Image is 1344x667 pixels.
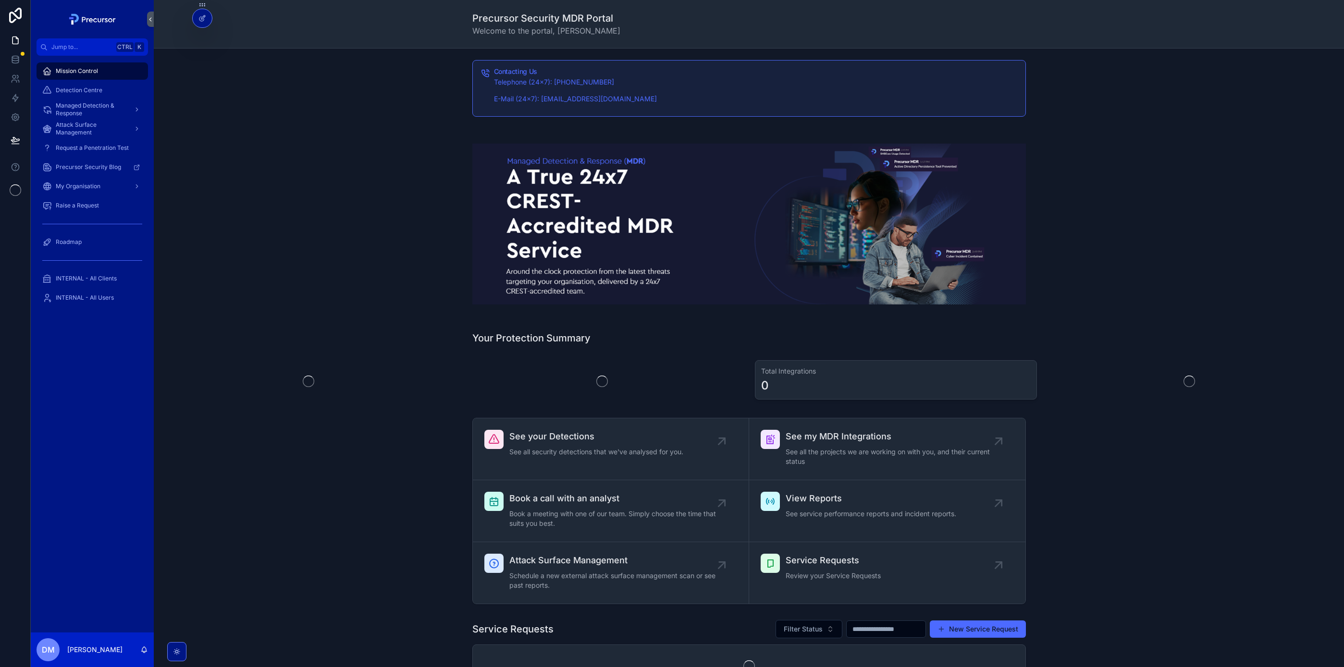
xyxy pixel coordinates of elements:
[136,43,143,51] span: K
[509,430,683,443] span: See your Detections
[473,418,749,480] a: See your DetectionsSee all security detections that we've analysed for you.
[509,509,722,528] span: Book a meeting with one of our team. Simply choose the time that suits you best.
[509,554,722,567] span: Attack Surface Management
[473,542,749,604] a: Attack Surface ManagementSchedule a new external attack surface management scan or see past reports.
[56,238,82,246] span: Roadmap
[37,158,148,176] a: Precursor Security Blog
[67,645,123,655] p: [PERSON_NAME]
[473,480,749,542] a: Book a call with an analystBook a meeting with one of our team. Simply choose the time that suits...
[56,182,100,190] span: My Organisation
[749,480,1025,542] a: View ReportsSee service performance reports and incident reports.
[56,102,126,117] span: Managed Detection & Response
[56,121,126,136] span: Attack Surface Management
[761,366,1031,376] h3: Total Integrations
[37,101,148,118] a: Managed Detection & Response
[37,139,148,157] a: Request a Penetration Test
[786,447,999,466] span: See all the projects we are working on with you, and their current status
[472,622,554,636] h1: Service Requests
[509,447,683,457] span: See all security detections that we've analysed for you.
[749,542,1025,604] a: Service RequestsReview your Service Requests
[56,202,99,209] span: Raise a Request
[37,270,148,287] a: INTERNAL - All Clients
[37,233,148,251] a: Roadmap
[56,144,129,152] span: Request a Penetration Test
[31,56,154,319] div: scrollable content
[37,62,148,80] a: Mission Control
[472,144,1026,305] img: 17888-2024-08-22-14_25_07-Picture1.png
[116,42,134,52] span: Ctrl
[494,94,1018,105] p: E-Mail (24x7): [EMAIL_ADDRESS][DOMAIN_NAME]
[472,25,620,36] span: Welcome to the portal, [PERSON_NAME]
[56,86,102,94] span: Detection Centre
[494,68,1018,75] h5: Contacting Us
[66,12,119,27] img: App logo
[761,378,769,393] div: 0
[786,509,956,519] span: See service performance reports and incident reports.
[776,620,842,638] button: Select Button
[51,43,112,51] span: Jump to...
[786,554,881,567] span: Service Requests
[37,120,148,137] a: Attack Surface Management
[749,418,1025,480] a: See my MDR IntegrationsSee all the projects we are working on with you, and their current status
[509,492,722,505] span: Book a call with an analyst
[56,294,114,302] span: INTERNAL - All Users
[786,492,956,505] span: View Reports
[37,289,148,306] a: INTERNAL - All Users
[784,624,823,634] span: Filter Status
[494,77,1018,105] div: Telephone (24x7): 01912491612 E-Mail (24x7): soc@precursorsecurity.com
[56,67,98,75] span: Mission Control
[786,571,881,581] span: Review your Service Requests
[56,275,117,282] span: INTERNAL - All Clients
[786,430,999,443] span: See my MDR Integrations
[37,82,148,99] a: Detection Centre
[509,571,722,590] span: Schedule a new external attack surface management scan or see past reports.
[37,38,148,56] button: Jump to...CtrlK
[37,178,148,195] a: My Organisation
[494,77,1018,88] p: Telephone (24x7): [PHONE_NUMBER]
[42,644,55,655] span: DM
[56,163,121,171] span: Precursor Security Blog
[472,331,591,345] h1: Your Protection Summary
[472,12,620,25] h1: Precursor Security MDR Portal
[37,197,148,214] a: Raise a Request
[930,620,1026,638] button: New Service Request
